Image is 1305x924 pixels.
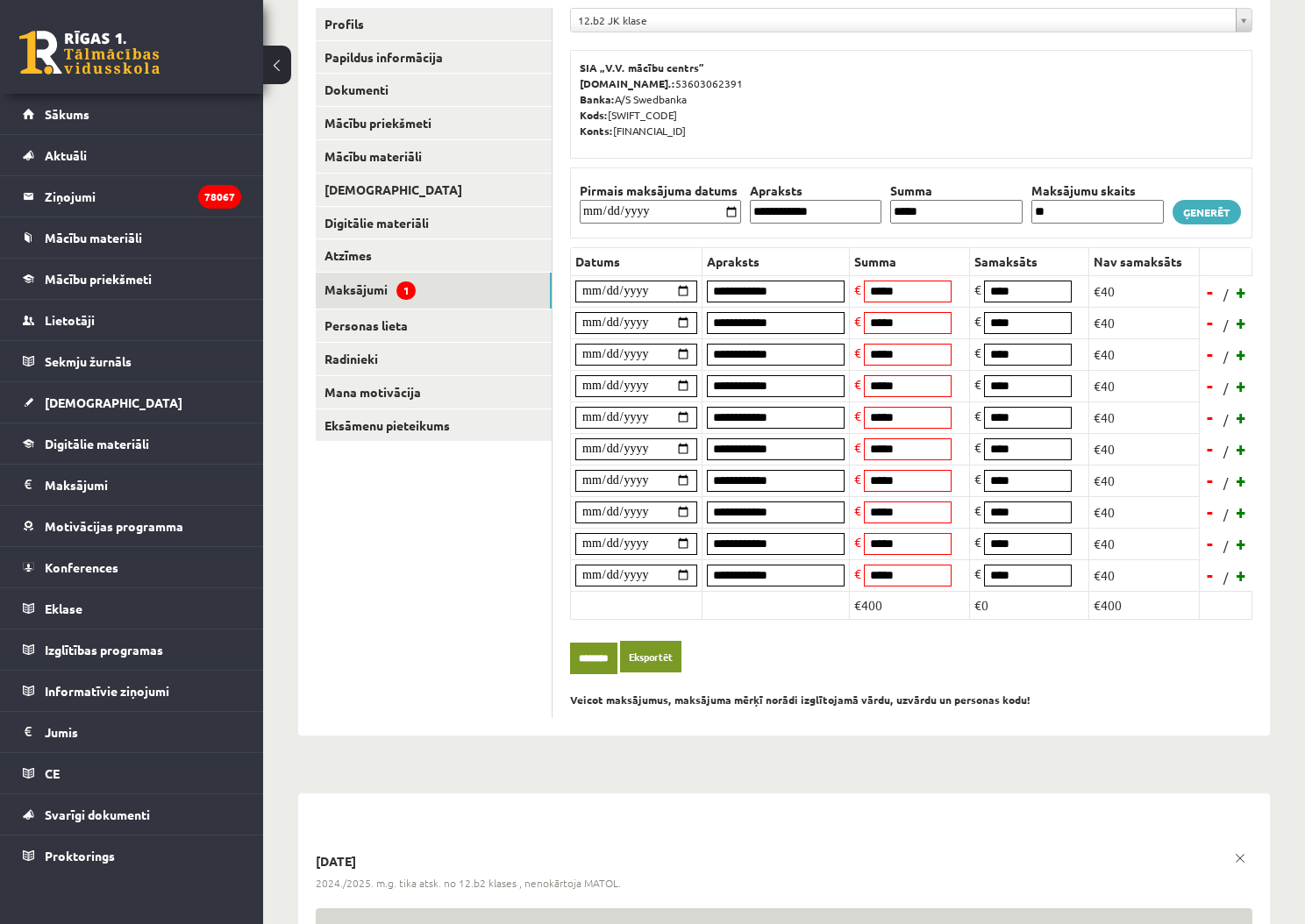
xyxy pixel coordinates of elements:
[854,408,861,423] span: €
[1233,436,1251,462] a: +
[45,176,241,217] legend: Ziņojumi
[854,281,861,297] span: €
[45,312,95,328] span: Lietotāji
[1089,275,1200,307] td: €40
[886,181,1027,200] th: Summa
[45,394,182,410] span: [DEMOGRAPHIC_DATA]
[316,853,1252,871] p: [DATE]
[23,671,241,711] a: Informatīvie ziņojumi
[850,247,970,275] th: Summa
[23,341,241,381] a: Sekmju žurnāls
[1222,537,1230,555] span: /
[854,439,861,455] span: €
[45,147,87,163] span: Aktuāli
[1233,499,1251,525] a: +
[1222,410,1230,429] span: /
[45,601,82,616] span: Eklase
[974,471,981,487] span: €
[578,9,1229,32] span: 12.b2 JK klase
[580,124,613,138] b: Konts:
[45,436,149,451] span: Digitālie materiāli
[45,724,78,740] span: Jumis
[969,591,1089,619] td: €0
[45,765,60,781] span: CE
[1089,370,1200,402] td: €40
[1222,473,1230,492] span: /
[854,313,861,329] span: €
[316,876,621,891] span: 2024./2025. m.g. tika atsk. no 12.b2 klases , nenokārtoja MATOL.
[1233,530,1251,557] a: +
[1089,402,1200,433] td: €40
[1027,181,1168,200] th: Maksājumu skaits
[850,591,970,619] td: €400
[45,807,150,822] span: Svarīgi dokumenti
[571,9,1252,32] a: 12.b2 JK klase
[1233,309,1251,336] a: +
[316,41,552,74] a: Papildus informācija
[854,565,861,581] span: €
[23,794,241,835] a: Svarīgi dokumenti
[854,376,861,392] span: €
[580,76,675,90] b: [DOMAIN_NAME].:
[1202,562,1219,588] a: -
[45,353,132,369] span: Sekmju žurnāls
[23,176,241,217] a: Ziņojumi78067
[1222,285,1230,303] span: /
[1089,559,1200,591] td: €40
[1089,307,1200,338] td: €40
[45,106,89,122] span: Sākums
[854,471,861,487] span: €
[1202,530,1219,557] a: -
[1222,442,1230,460] span: /
[1233,467,1251,494] a: +
[974,439,981,455] span: €
[45,230,142,245] span: Mācību materiāli
[854,502,861,518] span: €
[1202,341,1219,367] a: -
[1222,316,1230,334] span: /
[570,693,1030,707] b: Veicot maksājumus, maksājuma mērķī norādi izglītojamā vārdu, uzvārdu un personas kodu!
[1089,528,1200,559] td: €40
[1222,568,1230,586] span: /
[1202,404,1219,430] a: -
[1202,309,1219,336] a: -
[23,547,241,587] a: Konferences
[316,140,552,173] a: Mācību materiāli
[580,92,615,106] b: Banka:
[23,135,241,175] a: Aktuāli
[316,343,552,375] a: Radinieki
[316,309,552,342] a: Personas lieta
[316,239,552,272] a: Atzīmes
[45,271,152,287] span: Mācību priekšmeti
[580,60,705,75] b: SIA „V.V. mācību centrs”
[1202,279,1219,305] a: -
[23,465,241,505] a: Maksājumi
[316,409,552,442] a: Eksāmenu pieteikums
[23,835,241,876] a: Proktorings
[23,753,241,793] a: CE
[19,31,160,75] a: Rīgas 1. Tālmācības vidusskola
[745,181,887,200] th: Apraksts
[316,273,552,309] a: Maksājumi1
[974,281,981,297] span: €
[23,712,241,752] a: Jumis
[1233,404,1251,430] a: +
[974,408,981,423] span: €
[1202,499,1219,525] a: -
[580,60,1243,139] p: 53603062391 A/S Swedbanka [SWIFT_CODE] [FINANCIAL_ID]
[316,107,552,139] a: Mācību priekšmeti
[854,534,861,550] span: €
[45,559,118,575] span: Konferences
[1089,591,1200,619] td: €400
[1222,347,1230,366] span: /
[23,300,241,340] a: Lietotāji
[580,108,608,122] b: Kods:
[974,376,981,392] span: €
[702,247,850,275] th: Apraksts
[1233,341,1251,367] a: +
[1228,846,1252,871] a: x
[620,641,681,673] a: Eksportēt
[1233,562,1251,588] a: +
[316,8,552,40] a: Profils
[1222,379,1230,397] span: /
